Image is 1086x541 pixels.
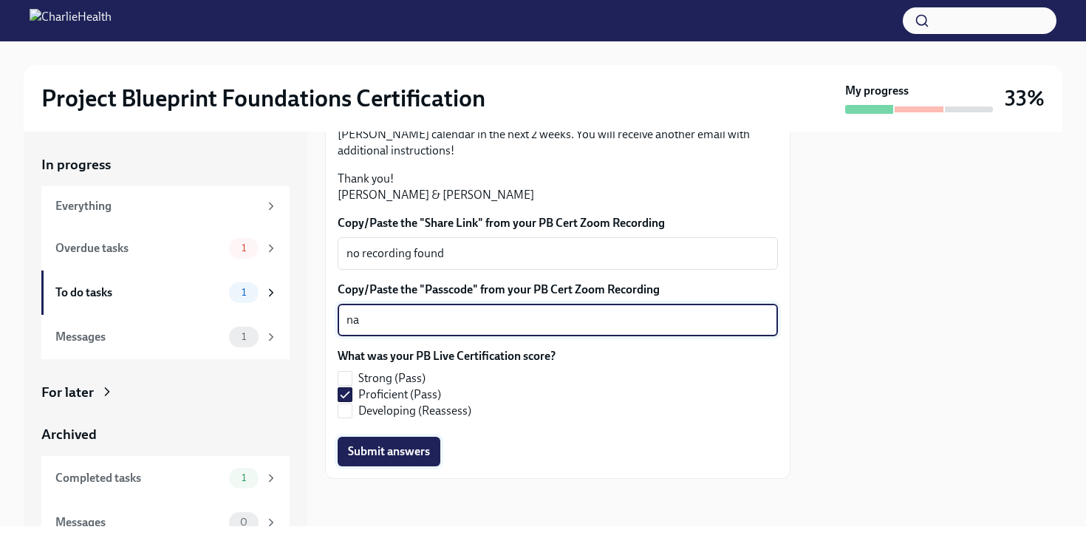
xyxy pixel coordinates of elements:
div: To do tasks [55,285,223,301]
img: CharlieHealth [30,9,112,33]
span: Submit answers [348,444,430,459]
textarea: no recording found [346,245,769,262]
a: To do tasks1 [41,270,290,315]
a: In progress [41,155,290,174]
strong: My progress [845,83,909,99]
span: 1 [233,472,255,483]
div: Messages [55,514,223,531]
h3: 33% [1005,85,1045,112]
span: 0 [231,517,256,528]
label: Copy/Paste the "Share Link" from your PB Cert Zoom Recording [338,215,778,231]
span: Proficient (Pass) [358,387,441,403]
p: Thank you! [PERSON_NAME] & [PERSON_NAME] [338,171,778,203]
a: Everything [41,186,290,226]
a: For later [41,383,290,402]
span: 1 [233,242,255,254]
span: Strong (Pass) [358,370,426,387]
span: 1 [233,287,255,298]
label: Copy/Paste the "Passcode" from your PB Cert Zoom Recording [338,282,778,298]
div: Messages [55,329,223,345]
a: Completed tasks1 [41,456,290,500]
textarea: na [346,311,769,329]
a: Overdue tasks1 [41,226,290,270]
a: Archived [41,425,290,444]
div: For later [41,383,94,402]
a: Messages1 [41,315,290,359]
div: Everything [55,198,259,214]
button: Submit answers [338,437,440,466]
div: Overdue tasks [55,240,223,256]
h2: Project Blueprint Foundations Certification [41,84,485,113]
div: Completed tasks [55,470,223,486]
label: What was your PB Live Certification score? [338,348,556,364]
span: Developing (Reassess) [358,403,471,419]
span: 1 [233,331,255,342]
